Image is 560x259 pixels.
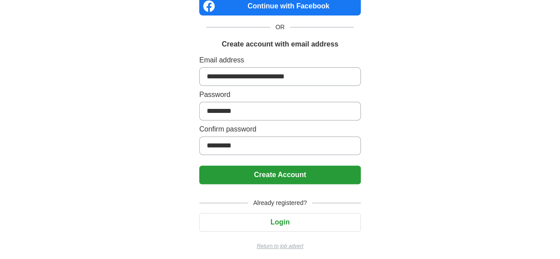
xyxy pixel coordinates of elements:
[222,39,338,50] h1: Create account with email address
[199,218,361,226] a: Login
[199,55,361,66] label: Email address
[248,198,312,208] span: Already registered?
[199,213,361,232] button: Login
[199,166,361,184] button: Create Account
[199,124,361,135] label: Confirm password
[199,242,361,250] a: Return to job advert
[270,23,290,32] span: OR
[199,89,361,100] label: Password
